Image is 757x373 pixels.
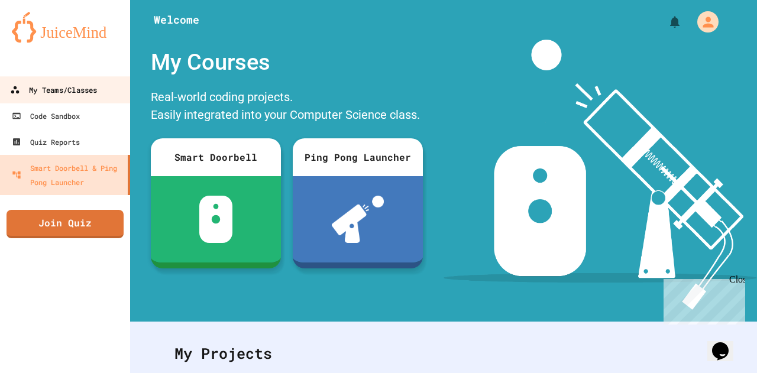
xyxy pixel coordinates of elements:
div: Real-world coding projects. Easily integrated into your Computer Science class. [145,85,429,129]
iframe: chat widget [707,326,745,361]
div: My Notifications [646,12,685,32]
img: banner-image-my-projects.png [444,40,757,310]
div: Smart Doorbell & Ping Pong Launcher [12,161,123,189]
div: My Courses [145,40,429,85]
img: sdb-white.svg [199,196,233,243]
a: Join Quiz [7,210,124,238]
img: ppl-with-ball.png [332,196,384,243]
div: Smart Doorbell [151,138,281,176]
div: My Teams/Classes [10,83,97,98]
div: Chat with us now!Close [5,5,82,75]
div: Quiz Reports [12,135,80,149]
div: Code Sandbox [12,109,80,123]
div: Ping Pong Launcher [293,138,423,176]
iframe: chat widget [659,274,745,325]
div: My Account [685,8,722,35]
img: logo-orange.svg [12,12,118,43]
